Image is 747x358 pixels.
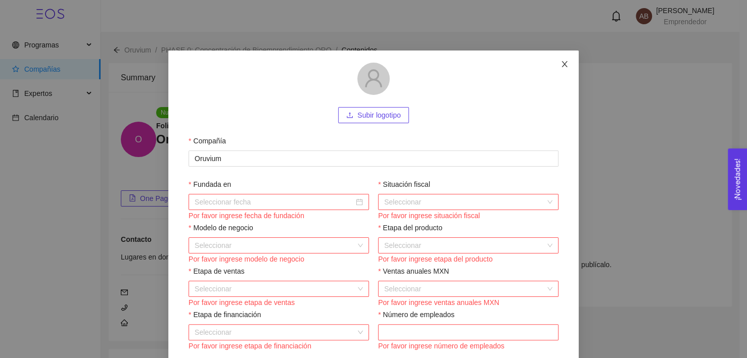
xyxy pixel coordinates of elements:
div: Por favor ingrese etapa del producto [378,253,558,265]
button: Close [550,50,579,79]
label: Etapa de ventas [189,266,245,277]
div: Por favor ingrese modelo de negocio [189,253,369,265]
label: Ventas anuales MXN [378,266,449,277]
div: Por favor ingrese situación fiscal [378,210,558,221]
button: uploadSubir logotipo [338,107,409,123]
div: Por favor ingrese ventas anuales MXN [378,297,558,308]
label: Número de empleados [378,309,454,320]
label: Etapa de financiación [189,309,261,320]
label: Situación fiscal [378,179,430,190]
button: Open Feedback Widget [728,148,747,210]
div: Por favor ingrese etapa de financiación [189,340,369,351]
span: Subir logotipo [357,110,401,121]
div: Por favor ingrese número de empleados [378,340,558,351]
input: Número de empleados [379,325,558,340]
span: close [561,60,569,68]
span: user [363,68,384,88]
input: Compañía [189,150,558,167]
span: upload [346,112,353,120]
label: Fundada en [189,179,231,190]
label: Compañía [189,135,226,146]
span: uploadSubir logotipo [338,111,409,119]
div: Por favor ingrese fecha de fundación [189,210,369,221]
input: Fundada en [195,196,354,208]
div: Por favor ingrese etapa de ventas [189,297,369,308]
label: Etapa del producto [378,222,442,233]
label: Modelo de negocio [189,222,253,233]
